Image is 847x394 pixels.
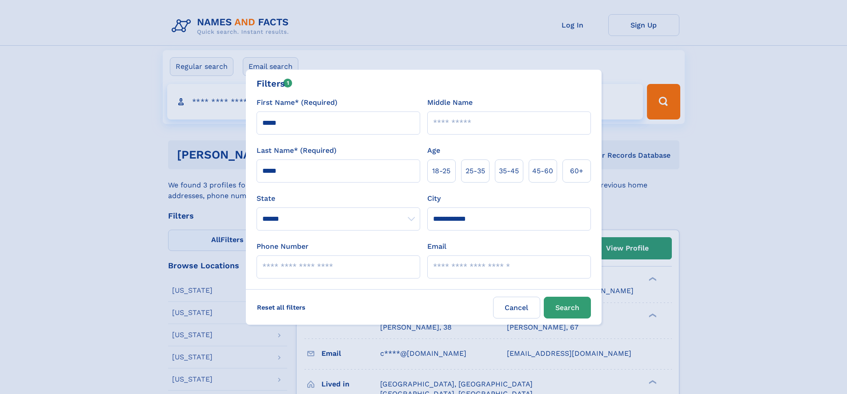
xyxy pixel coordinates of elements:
button: Search [544,297,591,318]
span: 35‑45 [499,166,519,176]
label: Age [427,145,440,156]
div: Filters [257,77,293,90]
span: 18‑25 [432,166,450,176]
label: Email [427,241,446,252]
label: First Name* (Required) [257,97,337,108]
span: 60+ [570,166,583,176]
label: Phone Number [257,241,309,252]
label: Reset all filters [251,297,311,318]
label: State [257,193,420,204]
label: Middle Name [427,97,473,108]
span: 25‑35 [466,166,485,176]
label: Last Name* (Required) [257,145,337,156]
label: City [427,193,441,204]
span: 45‑60 [532,166,553,176]
label: Cancel [493,297,540,318]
